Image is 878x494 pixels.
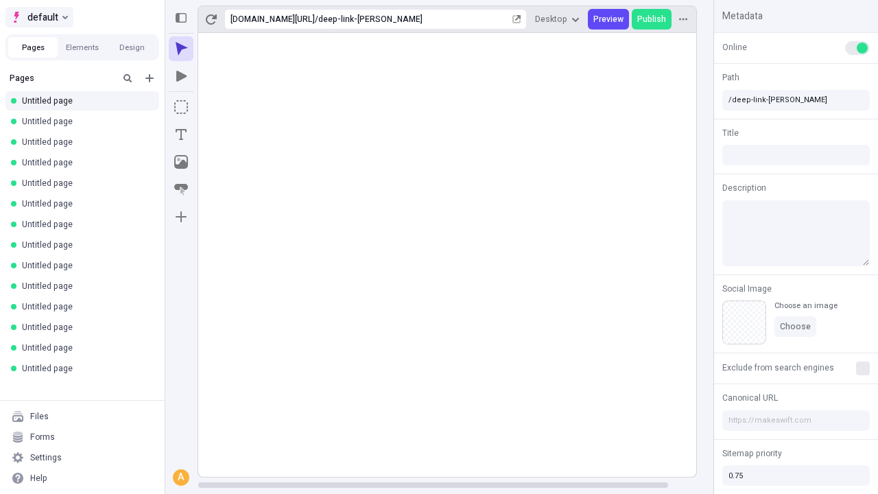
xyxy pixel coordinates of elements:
[632,9,672,30] button: Publish
[30,452,62,463] div: Settings
[22,342,148,353] div: Untitled page
[22,178,148,189] div: Untitled page
[22,157,148,168] div: Untitled page
[22,239,148,250] div: Untitled page
[22,219,148,230] div: Untitled page
[22,322,148,333] div: Untitled page
[58,37,107,58] button: Elements
[169,95,193,119] button: Box
[27,9,58,25] span: default
[722,392,778,404] span: Canonical URL
[22,198,148,209] div: Untitled page
[774,316,816,337] button: Choose
[722,127,739,139] span: Title
[30,432,55,443] div: Forms
[169,177,193,202] button: Button
[141,70,158,86] button: Add new
[722,41,747,54] span: Online
[722,447,782,460] span: Sitemap priority
[22,116,148,127] div: Untitled page
[22,363,148,374] div: Untitled page
[22,137,148,148] div: Untitled page
[30,473,47,484] div: Help
[169,150,193,174] button: Image
[774,301,838,311] div: Choose an image
[530,9,585,30] button: Desktop
[107,37,156,58] button: Design
[22,301,148,312] div: Untitled page
[588,9,629,30] button: Preview
[169,122,193,147] button: Text
[174,471,188,484] div: A
[30,411,49,422] div: Files
[593,14,624,25] span: Preview
[230,14,315,25] div: [URL][DOMAIN_NAME]
[722,410,870,431] input: https://makeswift.com
[8,37,58,58] button: Pages
[22,95,148,106] div: Untitled page
[315,14,318,25] div: /
[10,73,114,84] div: Pages
[637,14,666,25] span: Publish
[722,283,772,295] span: Social Image
[535,14,567,25] span: Desktop
[780,321,811,332] span: Choose
[5,7,73,27] button: Select site
[22,281,148,292] div: Untitled page
[722,71,739,84] span: Path
[318,14,510,25] div: deep-link-[PERSON_NAME]
[22,260,148,271] div: Untitled page
[722,182,766,194] span: Description
[722,362,834,374] span: Exclude from search engines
